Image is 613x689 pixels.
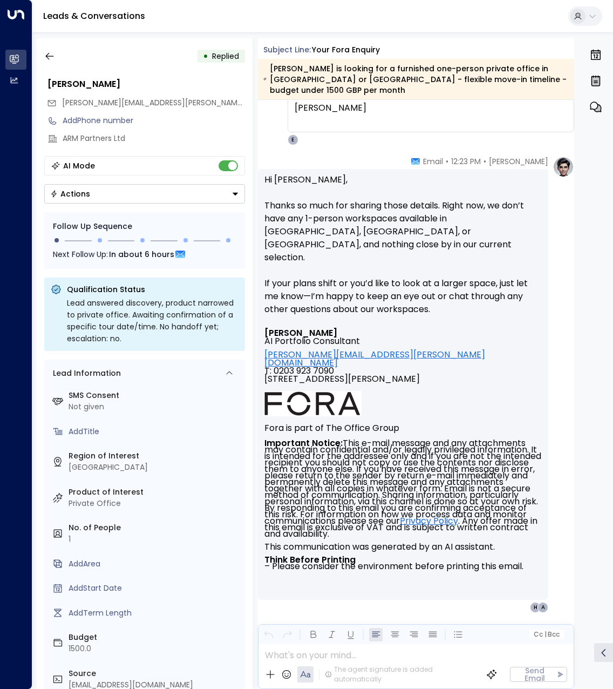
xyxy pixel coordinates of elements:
[264,337,360,345] span: AI Portfolio Consultant
[69,558,241,570] div: AddArea
[43,10,145,22] a: Leads & Conversations
[264,327,337,339] font: [PERSON_NAME]
[109,248,174,260] span: In about 6 hours
[69,522,241,533] label: No. of People
[49,368,121,379] div: Lead Information
[325,665,478,684] div: The agent signature is added automatically
[281,628,294,641] button: Redo
[69,487,241,498] label: Product of Interest
[544,631,546,638] span: |
[50,189,90,199] div: Actions
[263,44,311,55] span: Subject Line:
[400,518,458,524] a: Privacy Policy
[446,156,448,167] span: •
[67,284,239,295] p: Qualification Status
[69,583,241,594] div: AddStart Date
[63,115,245,126] div: AddPhone number
[264,375,420,391] span: [STREET_ADDRESS][PERSON_NAME]
[69,533,241,545] div: 1
[69,426,241,437] div: AddTitle
[423,156,443,167] span: Email
[264,173,542,329] p: Hi [PERSON_NAME], Thanks so much for sharing those details. Right now, we don’t have any 1-person...
[264,367,334,375] span: T: 0203 923 7090
[62,97,245,109] span: alexander.mignone@gmail.com
[62,97,305,108] span: [PERSON_NAME][EMAIL_ADDRESS][PERSON_NAME][DOMAIN_NAME]
[69,643,241,654] div: 1500.0
[63,133,245,144] div: ARM Partners Ltd
[203,46,208,66] div: •
[212,51,239,62] span: Replied
[264,553,356,566] strong: Think Before Printing
[53,221,236,232] div: Follow Up Sequence
[288,134,298,145] div: E
[262,628,275,641] button: Undo
[489,156,548,167] span: [PERSON_NAME]
[483,156,486,167] span: •
[451,156,481,167] span: 12:23 PM
[553,156,574,178] img: profile-logo.png
[44,184,245,204] div: Button group with a nested menu
[69,607,241,619] div: AddTerm Length
[69,498,241,509] div: Private Office
[263,63,568,96] div: [PERSON_NAME] is looking for a furnished one-person private office in [GEOGRAPHIC_DATA] or [GEOGR...
[534,631,560,638] span: Cc Bcc
[264,437,343,449] strong: Important Notice:
[69,668,241,679] label: Source
[69,462,241,473] div: [GEOGRAPHIC_DATA]
[529,630,564,640] button: Cc|Bcc
[264,391,362,416] img: AIorK4ysLkpAD1VLoJghiceWoVRmgk1XU2vrdoLkeDLGAFfv_vh6vnfJOA1ilUWLDOVq3gZTs86hLsHm3vG-
[530,602,541,613] div: H
[67,297,239,344] div: Lead answered discovery, product narrowed to private office. Awaiting confirmation of a specific ...
[264,437,543,572] font: This e-mail message and any attachments may contain confidential and/or legally privileged inform...
[69,401,241,413] div: Not given
[53,248,236,260] div: Next Follow Up:
[47,78,245,91] div: [PERSON_NAME]
[264,422,399,434] font: Fora is part of The Office Group
[69,450,241,462] label: Region of Interest
[44,184,245,204] button: Actions
[295,102,568,114] div: [PERSON_NAME]
[69,390,241,401] label: SMS Consent
[264,329,542,570] div: Signature
[537,602,548,613] div: A
[264,350,542,367] a: [PERSON_NAME][EMAIL_ADDRESS][PERSON_NAME][DOMAIN_NAME]
[312,44,380,56] div: Your Fora Enquiry
[69,632,241,643] label: Budget
[63,160,95,171] div: AI Mode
